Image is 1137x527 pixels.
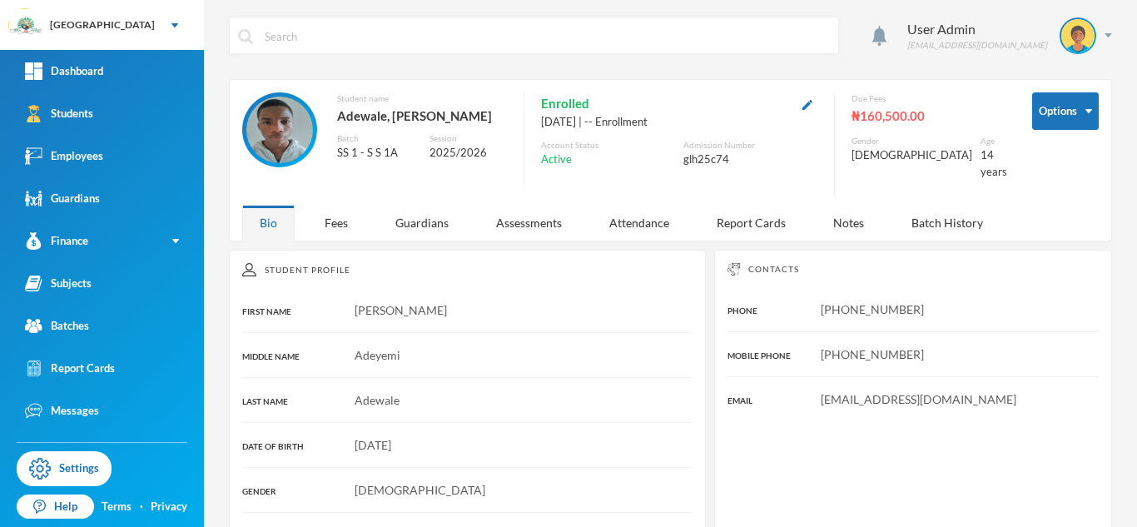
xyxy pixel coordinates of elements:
[17,495,94,520] a: Help
[25,105,93,122] div: Students
[337,145,417,162] div: SS 1 - S S 1A
[140,499,143,515] div: ·
[238,29,253,44] img: search
[102,499,132,515] a: Terms
[852,92,1007,105] div: Due Fees
[894,205,1000,241] div: Batch History
[816,205,881,241] div: Notes
[355,348,400,362] span: Adeyemi
[1061,19,1095,52] img: STUDENT
[242,263,693,276] div: Student Profile
[263,17,830,55] input: Search
[683,152,817,168] div: glh25c74
[151,499,187,515] a: Privacy
[307,205,365,241] div: Fees
[1032,92,1099,130] button: Options
[25,317,89,335] div: Batches
[541,152,572,168] span: Active
[727,263,1099,276] div: Contacts
[25,275,92,292] div: Subjects
[355,393,400,407] span: Adewale
[852,135,972,147] div: Gender
[699,205,803,241] div: Report Cards
[541,92,589,114] span: Enrolled
[25,190,100,207] div: Guardians
[9,9,42,42] img: logo
[17,451,112,486] a: Settings
[337,105,507,127] div: Adewale, [PERSON_NAME]
[25,232,88,250] div: Finance
[378,205,466,241] div: Guardians
[429,132,506,145] div: Session
[797,94,817,113] button: Edit
[25,402,99,420] div: Messages
[429,145,506,162] div: 2025/2026
[852,147,972,164] div: [DEMOGRAPHIC_DATA]
[821,347,924,361] span: [PHONE_NUMBER]
[337,132,417,145] div: Batch
[821,302,924,316] span: [PHONE_NUMBER]
[242,205,295,241] div: Bio
[981,147,1007,180] div: 14 years
[592,205,687,241] div: Attendance
[50,17,155,32] div: [GEOGRAPHIC_DATA]
[25,147,103,165] div: Employees
[683,139,817,152] div: Admission Number
[541,114,817,131] div: [DATE] | -- Enrollment
[355,303,447,317] span: [PERSON_NAME]
[355,438,391,452] span: [DATE]
[821,392,1016,406] span: [EMAIL_ADDRESS][DOMAIN_NAME]
[852,105,1007,127] div: ₦160,500.00
[479,205,579,241] div: Assessments
[541,139,675,152] div: Account Status
[25,360,115,377] div: Report Cards
[907,19,1047,39] div: User Admin
[907,39,1047,52] div: [EMAIL_ADDRESS][DOMAIN_NAME]
[981,135,1007,147] div: Age
[25,62,103,80] div: Dashboard
[355,483,485,497] span: [DEMOGRAPHIC_DATA]
[337,92,507,105] div: Student name
[246,97,313,163] img: STUDENT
